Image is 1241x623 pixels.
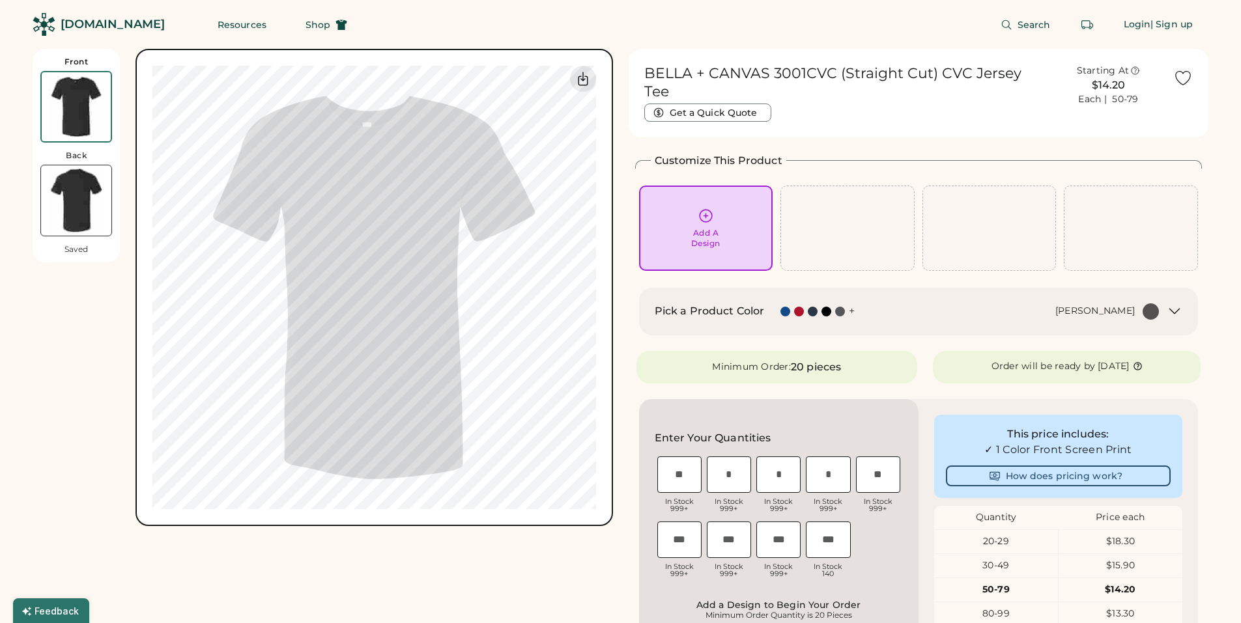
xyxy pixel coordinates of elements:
button: Get a Quick Quote [644,104,771,122]
div: + [849,304,855,318]
div: $18.30 [1059,535,1182,548]
span: Search [1018,20,1051,29]
div: [DOMAIN_NAME] [61,16,165,33]
div: In Stock 999+ [657,563,702,577]
button: Retrieve an order [1074,12,1100,38]
div: ✓ 1 Color Front Screen Print [946,442,1171,458]
h2: Customize This Product [655,153,782,169]
div: Back [66,150,87,161]
div: 30-49 [934,559,1058,572]
div: Starting At [1077,64,1130,77]
div: Each | 50-79 [1078,93,1138,106]
div: [PERSON_NAME] [1055,305,1135,318]
div: Price each [1058,511,1182,524]
iframe: Front Chat [1179,564,1235,620]
div: $14.20 [1051,77,1165,93]
button: Search [985,12,1066,38]
div: In Stock 999+ [756,563,801,577]
img: BELLA + CANVAS 3001CVC Black Heather Front Thumbnail [42,72,111,141]
div: Quantity [934,511,1059,524]
div: [DATE] [1098,360,1130,373]
div: This price includes: [946,426,1171,442]
div: Minimum Order: [712,361,791,374]
div: Minimum Order Quantity is 20 Pieces [659,610,899,620]
div: In Stock 999+ [806,498,850,512]
div: In Stock 999+ [756,498,801,512]
div: Download Front Mockup [570,66,596,92]
div: In Stock 140 [806,563,850,577]
div: $14.20 [1059,583,1182,596]
div: In Stock 999+ [657,498,702,512]
div: Order will be ready by [991,360,1096,373]
button: Resources [202,12,282,38]
div: 20-29 [934,535,1058,548]
img: BELLA + CANVAS 3001CVC Black Heather Back Thumbnail [41,165,111,236]
div: In Stock 999+ [707,498,751,512]
div: Add A Design [691,228,720,249]
h2: Enter Your Quantities [655,430,771,446]
button: How does pricing work? [946,465,1171,486]
div: | Sign up [1150,18,1193,31]
div: $13.30 [1059,607,1182,620]
div: 80-99 [934,607,1058,620]
div: In Stock 999+ [856,498,900,512]
div: 20 pieces [791,359,841,375]
div: Front [64,57,89,67]
div: $15.90 [1059,559,1182,572]
span: Shop [306,20,330,29]
div: 50-79 [934,583,1058,596]
div: Login [1124,18,1151,31]
div: Saved [64,244,88,255]
h2: Pick a Product Color [655,303,765,319]
div: In Stock 999+ [707,563,751,577]
img: Rendered Logo - Screens [33,13,55,36]
div: Add a Design to Begin Your Order [659,600,899,610]
h1: BELLA + CANVAS 3001CVC (Straight Cut) CVC Jersey Tee [644,64,1044,101]
button: Shop [290,12,363,38]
